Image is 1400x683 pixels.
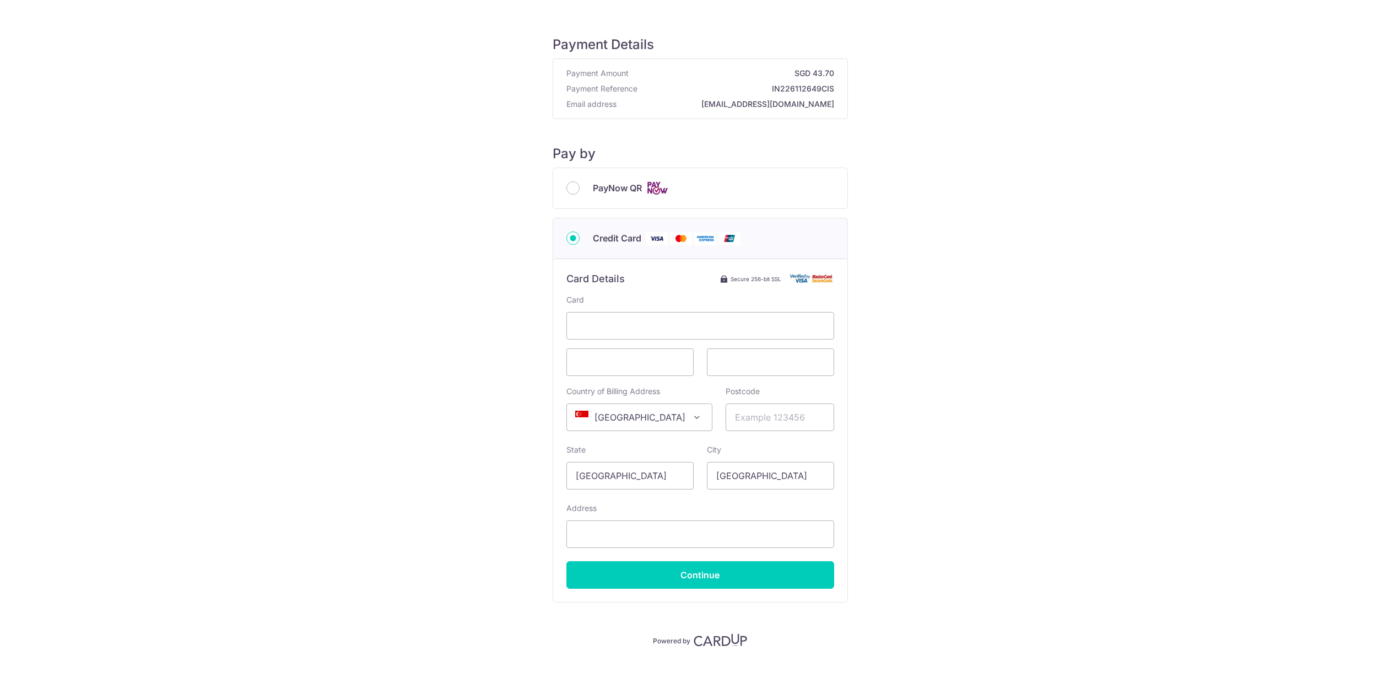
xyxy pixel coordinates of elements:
[646,232,668,245] img: Visa
[566,386,660,397] label: Country of Billing Address
[566,503,597,514] label: Address
[718,232,740,245] img: Union Pay
[566,68,629,79] span: Payment Amount
[694,232,716,245] img: American Express
[576,356,684,369] iframe: Secure card expiration date input frame
[633,68,834,79] strong: SGD 43.70
[621,99,834,110] strong: [EMAIL_ADDRESS][DOMAIN_NAME]
[731,275,781,283] span: Secure 256-bit SSL
[726,404,834,431] input: Example 123456
[653,634,690,646] p: Powered by
[566,181,834,195] div: PayNow QR Cards logo
[707,444,721,455] label: City
[642,83,834,94] strong: IN226112649CIS
[553,36,848,53] h5: Payment Details
[566,99,617,110] span: Email address
[566,294,584,305] label: Card
[566,561,834,589] input: Continue
[566,272,625,286] h6: Card Details
[576,319,825,332] iframe: Secure card number input frame
[716,356,825,369] iframe: Secure card security code input frame
[790,274,834,283] img: Card secure
[566,444,586,455] label: State
[553,146,848,162] h5: Pay by
[593,232,641,245] span: Credit Card
[566,404,712,431] span: Singapore
[646,181,668,195] img: Cards logo
[726,386,760,397] label: Postcode
[593,181,642,195] span: PayNow QR
[566,232,834,245] div: Credit Card Visa Mastercard American Express Union Pay
[694,633,748,647] img: CardUp
[670,232,692,245] img: Mastercard
[566,83,637,94] span: Payment Reference
[567,404,712,431] span: Singapore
